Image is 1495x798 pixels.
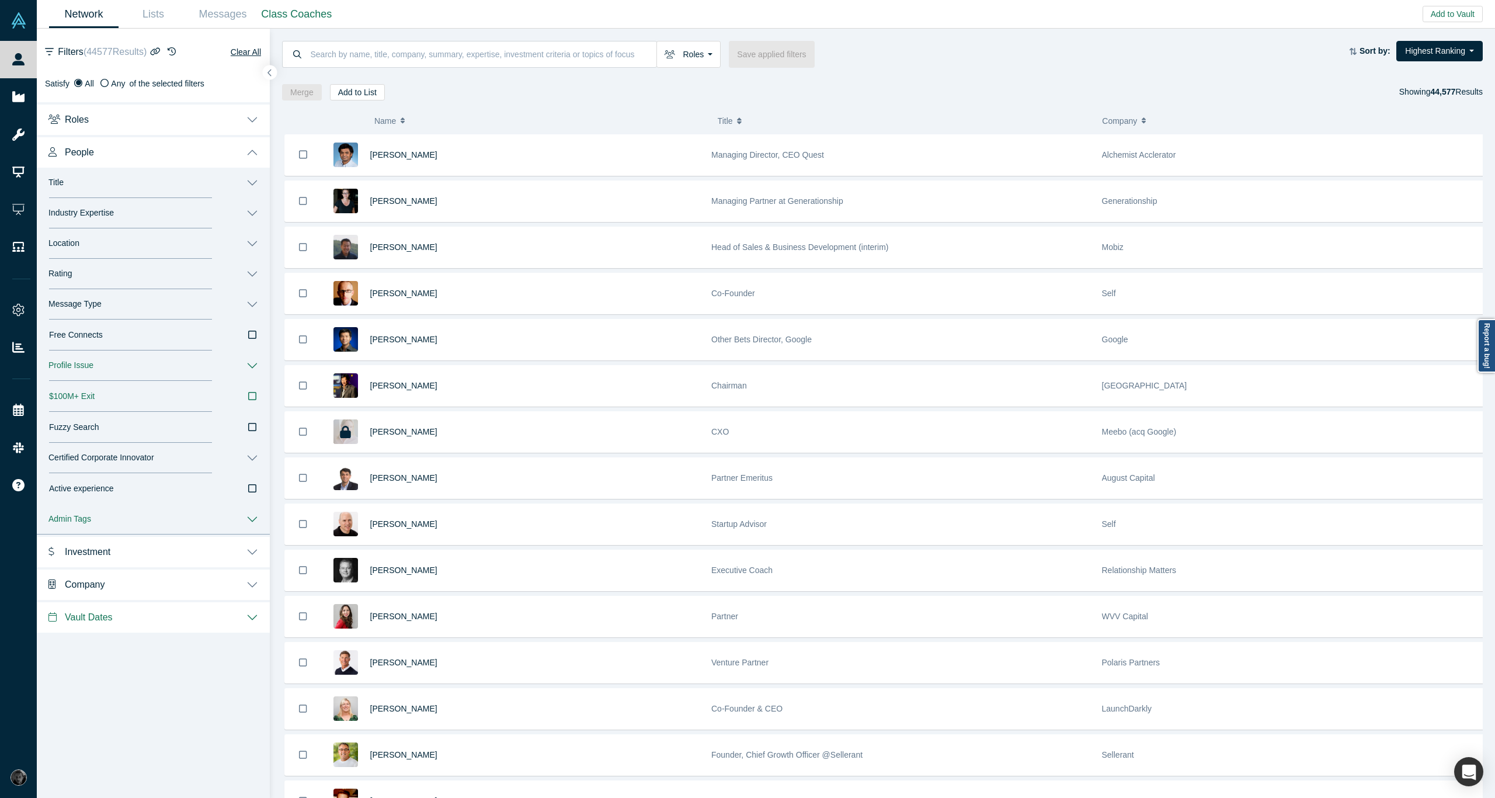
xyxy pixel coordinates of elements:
img: Carl Orthlieb's Profile Image [333,558,358,582]
span: [GEOGRAPHIC_DATA] [1102,381,1187,390]
img: Gnani Palanikumar's Profile Image [333,143,358,167]
span: Sellerant [1102,750,1134,759]
span: Rating [48,269,72,279]
a: Messages [188,1,258,28]
span: Certified Corporate Innovator [48,453,154,463]
a: [PERSON_NAME] [370,289,437,298]
span: Venture Partner [711,658,769,667]
button: Bookmark [285,596,321,637]
button: Bookmark [285,227,321,268]
span: Google [1102,335,1128,344]
button: Location [37,228,270,259]
a: [PERSON_NAME] [370,704,437,713]
span: Active experience [49,483,114,495]
img: Michael Chang's Profile Image [333,235,358,259]
button: Roles [656,41,721,68]
button: Free Connects [37,320,270,351]
button: Profile Issue [37,351,270,381]
a: [PERSON_NAME] [370,473,437,483]
button: Industry Expertise [37,198,270,228]
span: Other Bets Director, Google [711,335,812,344]
span: [PERSON_NAME] [370,242,437,252]
a: [PERSON_NAME] [370,612,437,621]
button: People [37,135,270,168]
img: Danielle D'Agostaro's Profile Image [333,604,358,629]
span: [PERSON_NAME] [370,750,437,759]
button: Vault Dates [37,600,270,633]
span: Industry Expertise [48,208,114,218]
span: Polaris Partners [1102,658,1160,667]
button: Message Type [37,289,270,320]
span: Executive Coach [711,565,773,575]
span: Company [1102,109,1137,133]
a: Lists [119,1,188,28]
button: Save applied filters [729,41,814,68]
span: Location [48,238,79,248]
button: Merge [282,84,322,100]
span: Investment [65,546,110,557]
a: Class Coaches [258,1,336,28]
a: Report a bug! [1477,319,1495,373]
button: Bookmark [285,735,321,775]
span: Admin Tags [48,514,91,524]
img: Edith Harbaugh's Profile Image [333,696,358,721]
span: Partner [711,612,738,621]
button: Title [37,168,270,198]
span: Filters [58,45,147,59]
strong: 44,577 [1430,87,1455,96]
img: Robert Winder's Profile Image [333,281,358,306]
button: Bookmark [285,366,321,406]
span: Free Connects [49,329,103,341]
button: $100M+ Exit [37,381,270,412]
button: Title [718,109,1090,133]
button: Certified Corporate Innovator [37,443,270,473]
input: Search by name, title, company, summary, expertise, investment criteria or topics of focus [310,40,657,68]
span: Startup Advisor [711,519,767,529]
button: Company [37,567,270,600]
a: [PERSON_NAME] [370,150,437,159]
span: Roles [65,114,89,125]
div: Satisfy of the selected filters [45,78,262,90]
span: Self [1102,289,1116,298]
button: Fuzzy Search [37,412,270,443]
span: Message Type [48,299,102,309]
span: Mobiz [1102,242,1124,252]
span: Any [111,79,125,88]
button: Bookmark [285,320,321,360]
span: Meebo (acq Google) [1102,427,1177,436]
button: Investment [37,535,270,567]
img: Alchemist Vault Logo [11,12,27,29]
span: Name [374,109,396,133]
button: Rating [37,259,270,289]
button: Company [1102,109,1475,133]
span: Chairman [711,381,747,390]
a: [PERSON_NAME] [370,427,437,436]
img: Gary Swart's Profile Image [333,650,358,675]
span: Results [1430,87,1483,96]
a: [PERSON_NAME] [370,519,437,529]
img: Adam Frankl's Profile Image [333,512,358,536]
span: ( 44577 Results) [84,47,147,57]
span: Generationship [1102,196,1157,206]
span: Alchemist Acclerator [1102,150,1176,159]
a: Network [49,1,119,28]
a: [PERSON_NAME] [370,381,437,390]
img: Vivek Mehra's Profile Image [333,466,358,490]
span: Co-Founder & CEO [711,704,783,713]
img: Rami C.'s Account [11,769,27,786]
button: Active experience [37,473,270,504]
span: LaunchDarkly [1102,704,1152,713]
span: CXO [711,427,729,436]
span: Profile Issue [48,360,93,370]
span: Managing Director, CEO Quest [711,150,824,159]
button: Bookmark [285,181,321,221]
a: [PERSON_NAME] [370,658,437,667]
span: Fuzzy Search [49,421,99,433]
span: Company [65,579,105,590]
